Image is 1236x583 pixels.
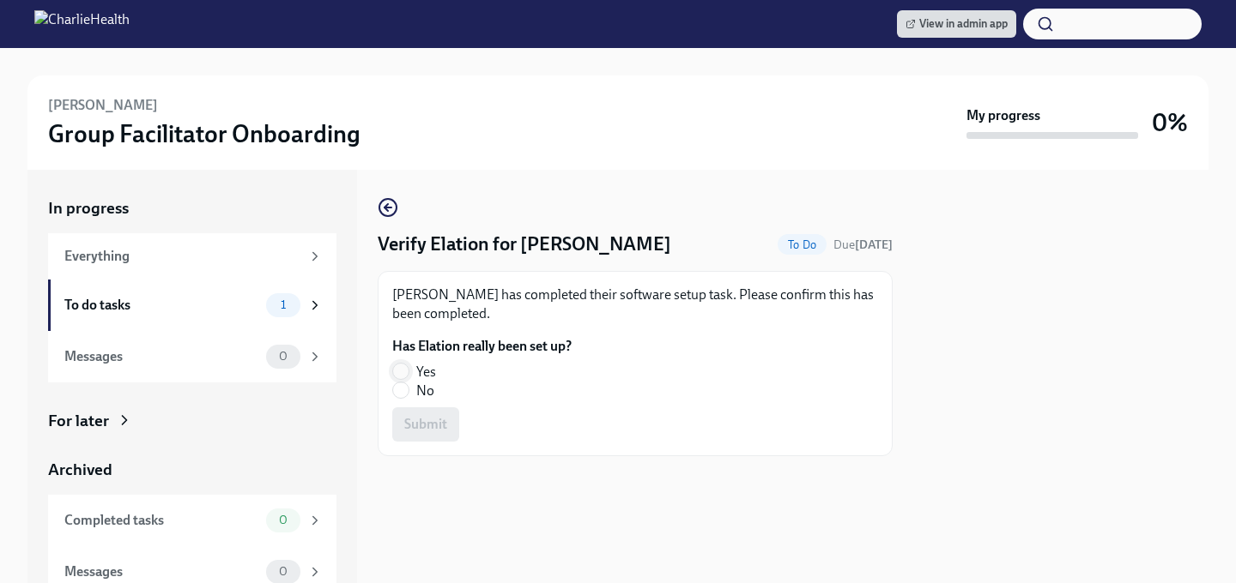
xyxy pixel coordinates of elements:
div: To do tasks [64,296,259,315]
a: Archived [48,459,336,481]
span: 1 [270,298,296,311]
div: Messages [64,347,259,366]
a: View in admin app [897,10,1016,38]
a: Completed tasks0 [48,495,336,546]
a: To do tasks1 [48,279,336,331]
div: Messages [64,562,259,581]
a: In progress [48,197,336,219]
span: To Do [778,238,827,251]
span: Yes [416,363,436,382]
span: View in admin app [906,15,1008,33]
div: Completed tasks [64,511,259,530]
span: 0 [269,514,298,526]
strong: My progress [966,106,1040,125]
span: 0 [269,350,298,363]
strong: [DATE] [855,237,893,252]
a: Everything [48,233,336,279]
div: Everything [64,247,300,266]
h3: Group Facilitator Onboarding [48,118,360,149]
span: No [416,382,434,400]
img: CharlieHealth [34,10,130,38]
span: Due [833,237,893,252]
h3: 0% [1152,107,1188,138]
a: Messages0 [48,331,336,382]
label: Has Elation really been set up? [392,337,572,356]
span: October 11th, 2025 10:00 [833,237,893,253]
div: For later [48,410,109,432]
p: [PERSON_NAME] has completed their software setup task. Please confirm this has been completed. [392,285,878,323]
span: 0 [269,565,298,578]
h4: Verify Elation for [PERSON_NAME] [378,231,671,257]
a: For later [48,410,336,432]
h6: [PERSON_NAME] [48,96,158,115]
